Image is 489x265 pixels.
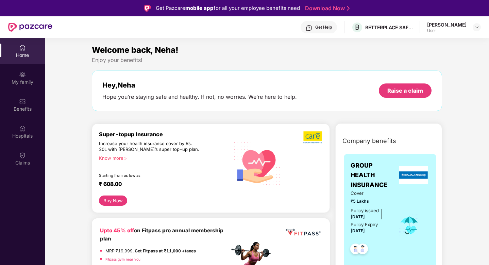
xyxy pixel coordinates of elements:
[19,152,26,159] img: svg+xml;base64,PHN2ZyBpZD0iQ2xhaW0iIHhtbG5zPSJodHRwOi8vd3d3LnczLm9yZy8yMDAwL3N2ZyIgd2lkdGg9IjIwIi...
[351,161,397,190] span: GROUP HEALTH INSURANCE
[306,25,313,31] img: svg+xml;base64,PHN2ZyBpZD0iSGVscC0zMngzMiIgeG1sbnM9Imh0dHA6Ly93d3cudzMub3JnLzIwMDAvc3ZnIiB3aWR0aD...
[303,131,323,144] img: b5dec4f62d2307b9de63beb79f102df3.png
[99,181,223,189] div: ₹ 608.00
[8,23,52,32] img: New Pazcare Logo
[365,24,413,31] div: BETTERPLACE SAFETY SOLUTIONS PRIVATE LIMITED
[185,5,214,11] strong: mobile app
[99,155,225,160] div: Know more
[102,93,297,100] div: Hope you’re staying safe and healthy. If not, no worries. We’re here to help.
[351,228,365,233] span: [DATE]
[99,141,200,153] div: Increase your health insurance cover by Rs. 20L with [PERSON_NAME]’s super top-up plan.
[156,4,300,12] div: Get Pazcare for all your employee benefits need
[398,214,420,236] img: icon
[19,98,26,105] img: svg+xml;base64,PHN2ZyBpZD0iQmVuZWZpdHMiIHhtbG5zPSJodHRwOi8vd3d3LnczLm9yZy8yMDAwL3N2ZyIgd2lkdGg9Ij...
[102,81,297,89] div: Hey, Neha
[99,131,230,138] div: Super-topup Insurance
[351,190,389,197] span: Cover
[351,207,379,214] div: Policy issued
[387,87,423,94] div: Raise a claim
[230,135,286,191] img: svg+xml;base64,PHN2ZyB4bWxucz0iaHR0cDovL3d3dy53My5vcmcvMjAwMC9zdmciIHhtbG5zOnhsaW5rPSJodHRwOi8vd3...
[123,157,127,160] span: right
[315,25,332,30] div: Get Help
[427,21,467,28] div: [PERSON_NAME]
[92,45,179,55] span: Welcome back, Neha!
[427,28,467,33] div: User
[100,227,223,242] b: on Fitpass pro annual membership plan
[99,173,201,178] div: Starting from as low as
[19,125,26,132] img: svg+xml;base64,PHN2ZyBpZD0iSG9zcGl0YWxzIiB4bWxucz0iaHR0cDovL3d3dy53My5vcmcvMjAwMC9zdmciIHdpZHRoPS...
[19,44,26,51] img: svg+xml;base64,PHN2ZyBpZD0iSG9tZSIgeG1sbnM9Imh0dHA6Ly93d3cudzMub3JnLzIwMDAvc3ZnIiB3aWR0aD0iMjAiIG...
[351,198,389,204] span: ₹5 Lakhs
[92,57,442,64] div: Enjoy your benefits!
[354,241,371,258] img: svg+xml;base64,PHN2ZyB4bWxucz0iaHR0cDovL3d3dy53My5vcmcvMjAwMC9zdmciIHdpZHRoPSI0OC45NDMiIGhlaWdodD...
[347,5,350,12] img: Stroke
[342,136,396,146] span: Company benefits
[399,166,428,184] img: insurerLogo
[135,248,196,253] strong: Get Fitpass at ₹11,000 +taxes
[105,257,140,261] a: Fitpass gym near you
[351,221,378,228] div: Policy Expiry
[347,241,364,258] img: svg+xml;base64,PHN2ZyB4bWxucz0iaHR0cDovL3d3dy53My5vcmcvMjAwMC9zdmciIHdpZHRoPSI0OC45NDMiIGhlaWdodD...
[144,5,151,12] img: Logo
[285,227,322,238] img: fppp.png
[100,227,134,234] b: Upto 45% off
[305,5,348,12] a: Download Now
[99,196,127,206] button: Buy Now
[355,23,359,31] span: B
[351,214,365,219] span: [DATE]
[19,71,26,78] img: svg+xml;base64,PHN2ZyB3aWR0aD0iMjAiIGhlaWdodD0iMjAiIHZpZXdCb3g9IjAgMCAyMCAyMCIgZmlsbD0ibm9uZSIgeG...
[105,248,134,253] del: MRP ₹19,999,
[474,25,479,30] img: svg+xml;base64,PHN2ZyBpZD0iRHJvcGRvd24tMzJ4MzIiIHhtbG5zPSJodHRwOi8vd3d3LnczLm9yZy8yMDAwL3N2ZyIgd2...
